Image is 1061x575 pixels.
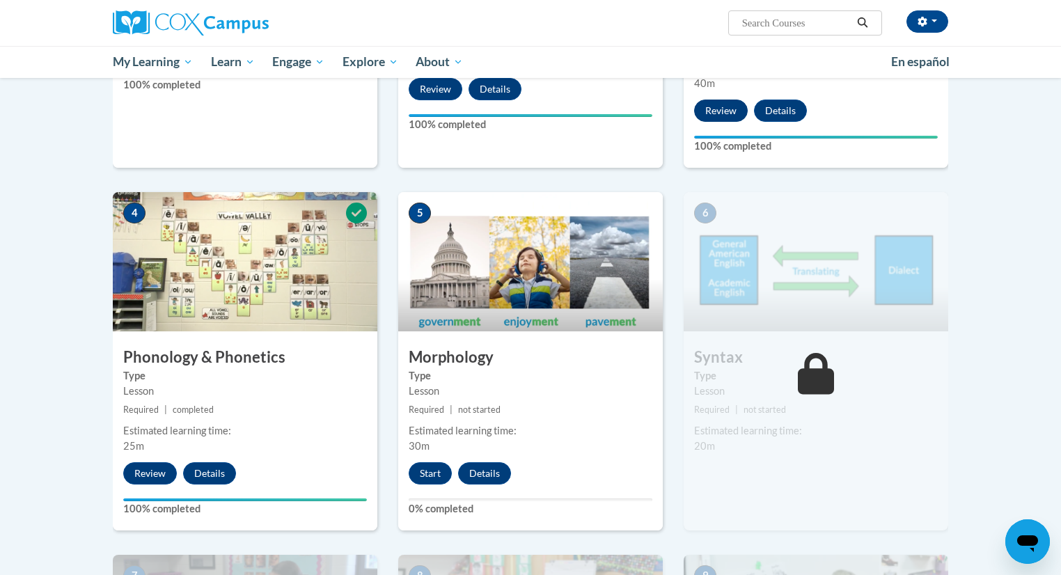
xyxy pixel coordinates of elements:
span: 4 [123,203,146,223]
button: Search [852,15,873,31]
span: Required [694,404,730,415]
button: Details [183,462,236,485]
span: 25m [123,440,144,452]
label: 100% completed [409,117,652,132]
label: Type [123,368,367,384]
div: Your progress [123,498,367,501]
span: About [416,54,463,70]
span: Learn [211,54,255,70]
div: Estimated learning time: [409,423,652,439]
h3: Morphology [398,347,663,368]
a: Learn [202,46,264,78]
a: En español [882,47,959,77]
div: Lesson [694,384,938,399]
span: Required [123,404,159,415]
button: Review [123,462,177,485]
button: Details [469,78,521,100]
span: En español [891,54,950,69]
label: 100% completed [123,77,367,93]
div: Lesson [123,384,367,399]
div: Lesson [409,384,652,399]
button: Review [694,100,748,122]
button: Details [754,100,807,122]
span: 20m [694,440,715,452]
span: My Learning [113,54,193,70]
span: 5 [409,203,431,223]
span: Explore [343,54,398,70]
button: Account Settings [906,10,948,33]
span: completed [173,404,214,415]
span: | [450,404,453,415]
span: not started [744,404,786,415]
input: Search Courses [741,15,852,31]
label: 100% completed [694,139,938,154]
span: | [164,404,167,415]
a: Engage [263,46,333,78]
a: Explore [333,46,407,78]
a: Cox Campus [113,10,377,36]
label: 0% completed [409,501,652,517]
div: Your progress [409,114,652,117]
label: 100% completed [123,501,367,517]
span: not started [458,404,501,415]
span: | [735,404,738,415]
a: My Learning [104,46,202,78]
img: Course Image [684,192,948,331]
iframe: Button to launch messaging window [1005,519,1050,564]
label: Type [409,368,652,384]
div: Estimated learning time: [694,423,938,439]
div: Your progress [694,136,938,139]
h3: Phonology & Phonetics [113,347,377,368]
span: 40m [694,77,715,89]
span: 30m [409,440,430,452]
button: Review [409,78,462,100]
span: Engage [272,54,324,70]
img: Course Image [398,192,663,331]
button: Details [458,462,511,485]
button: Start [409,462,452,485]
label: Type [694,368,938,384]
img: Cox Campus [113,10,269,36]
div: Estimated learning time: [123,423,367,439]
div: Main menu [92,46,969,78]
a: About [407,46,473,78]
span: Required [409,404,444,415]
img: Course Image [113,192,377,331]
h3: Syntax [684,347,948,368]
span: 6 [694,203,716,223]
